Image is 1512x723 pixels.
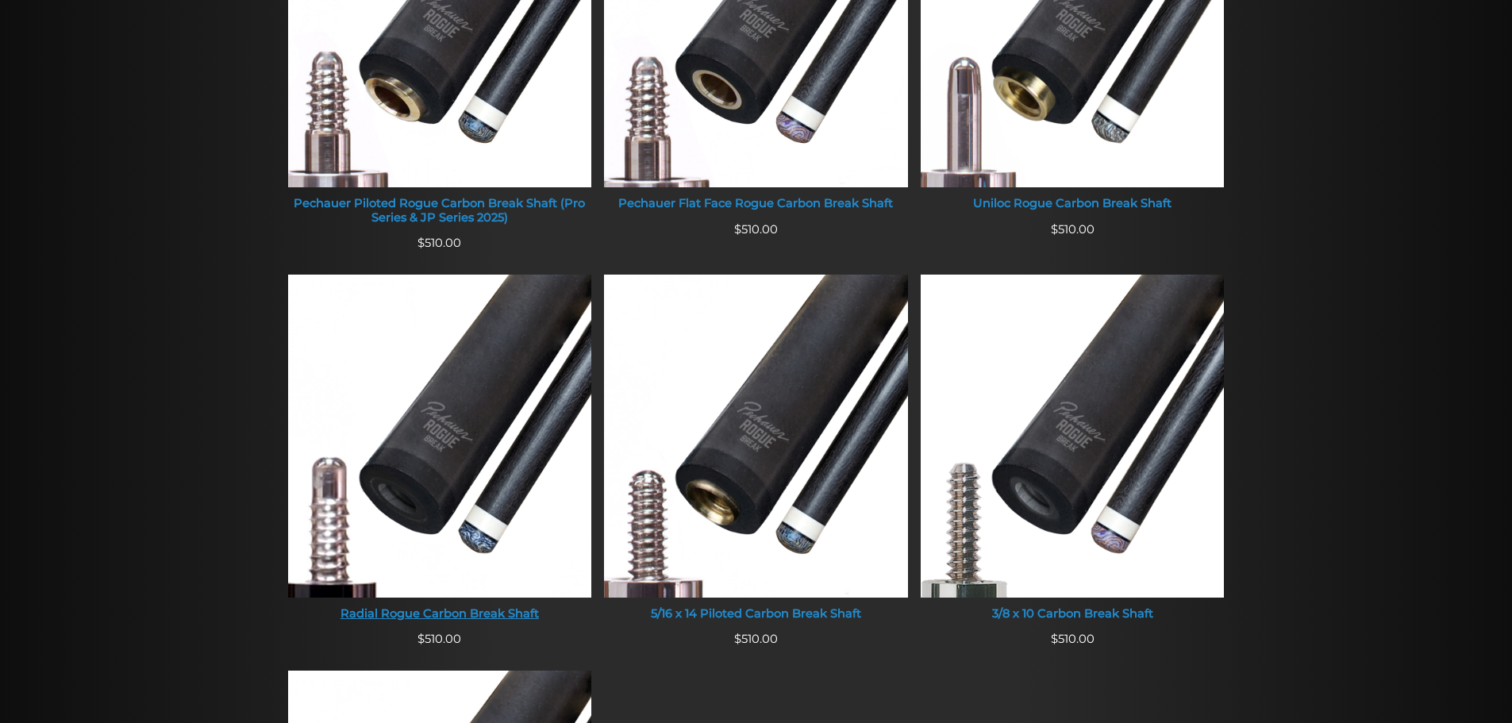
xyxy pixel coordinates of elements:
span: 510.00 [1051,632,1095,646]
span: 510.00 [734,222,778,237]
div: 3/8 x 10 Carbon Break Shaft [921,607,1225,621]
div: Pechauer Piloted Rogue Carbon Break Shaft (Pro Series & JP Series 2025) [288,197,592,225]
div: Uniloc Rogue Carbon Break Shaft [921,197,1225,211]
span: $ [417,236,425,250]
a: Radial Rogue Carbon Break Shaft Radial Rogue Carbon Break Shaft [288,275,592,631]
span: 510.00 [734,632,778,646]
span: $ [1051,222,1058,237]
span: 510.00 [1051,222,1095,237]
img: Radial Rogue Carbon Break Shaft [288,275,592,598]
span: $ [734,222,741,237]
div: 5/16 x 14 Piloted Carbon Break Shaft [604,607,908,621]
div: Radial Rogue Carbon Break Shaft [288,607,592,621]
span: $ [734,632,741,646]
a: 5/16 x 14 Piloted Carbon Break Shaft 5/16 x 14 Piloted Carbon Break Shaft [604,275,908,631]
span: $ [417,632,425,646]
div: Pechauer Flat Face Rogue Carbon Break Shaft [604,197,908,211]
span: 510.00 [417,236,461,250]
span: $ [1051,632,1058,646]
a: 3/8 x 10 Carbon Break Shaft 3/8 x 10 Carbon Break Shaft [921,275,1225,631]
img: 5/16 x 14 Piloted Carbon Break Shaft [604,275,908,598]
img: 3/8 x 10 Carbon Break Shaft [921,275,1225,598]
span: 510.00 [417,632,461,646]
